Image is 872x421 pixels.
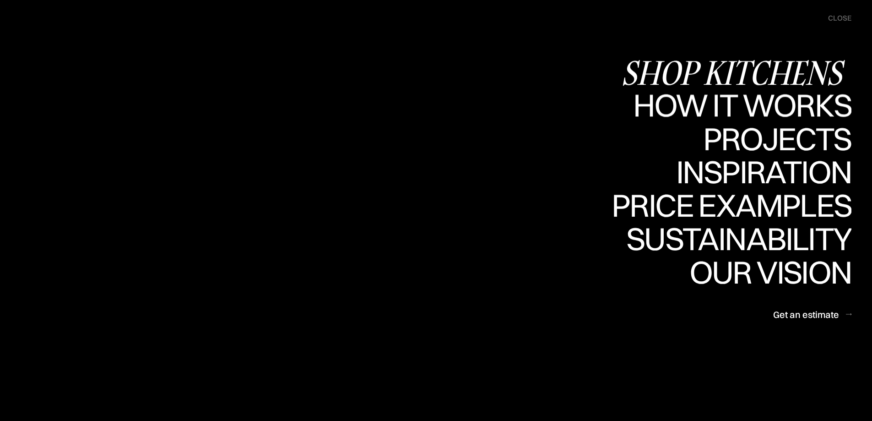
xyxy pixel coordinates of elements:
div: menu [819,9,851,27]
a: Get an estimate [773,303,851,326]
a: Shop KitchensShop Kitchens [621,56,851,89]
a: How it worksHow it works [631,89,851,123]
a: SustainabilitySustainability [618,223,851,256]
div: Shop Kitchens [621,56,851,88]
a: Price examplesPrice examples [612,189,851,223]
a: Our visionOur vision [682,256,851,290]
div: Price examples [612,189,851,221]
div: Projects [703,122,851,154]
div: close [828,13,851,23]
div: Inspiration [663,156,851,188]
div: Our vision [682,288,851,320]
div: Sustainability [618,255,851,287]
div: How it works [631,121,851,153]
div: Price examples [612,221,851,253]
a: ProjectsProjects [703,123,851,156]
div: Our vision [682,256,851,288]
div: Sustainability [618,223,851,255]
a: InspirationInspiration [663,156,851,189]
div: Get an estimate [773,308,839,321]
div: Inspiration [663,188,851,220]
div: Projects [703,154,851,186]
div: How it works [631,89,851,121]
